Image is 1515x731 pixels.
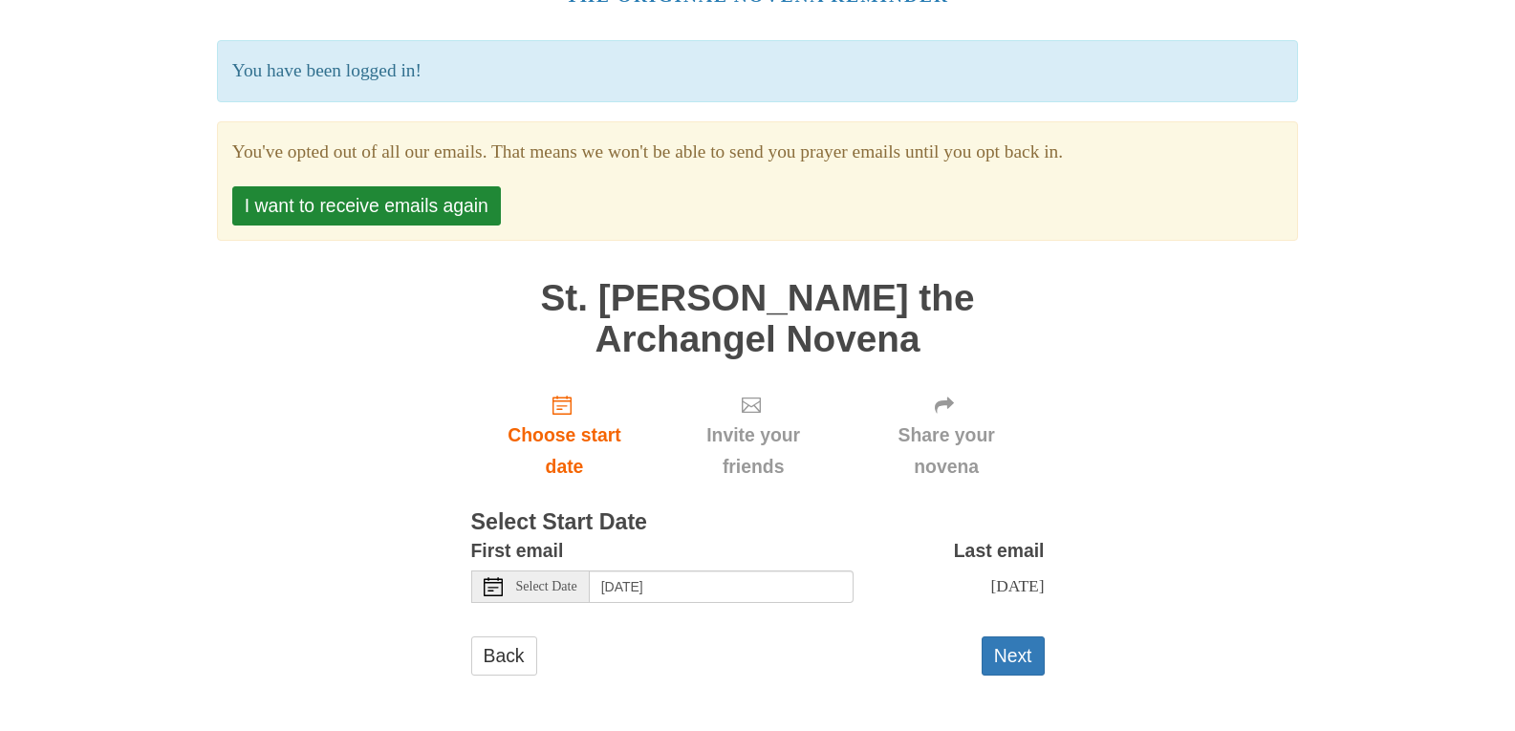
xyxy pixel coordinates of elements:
[990,576,1044,595] span: [DATE]
[516,580,577,593] span: Select Date
[471,535,564,567] label: First email
[217,40,1298,102] p: You have been logged in!
[849,378,1045,492] div: Click "Next" to confirm your start date first.
[471,378,659,492] a: Choose start date
[471,510,1045,535] h3: Select Start Date
[471,278,1045,359] h1: St. [PERSON_NAME] the Archangel Novena
[868,419,1026,483] span: Share your novena
[232,186,501,226] button: I want to receive emails again
[471,636,537,676] a: Back
[490,419,639,483] span: Choose start date
[232,137,1283,168] section: You've opted out of all our emails. That means we won't be able to send you prayer emails until y...
[982,636,1045,676] button: Next
[954,535,1045,567] label: Last email
[677,419,829,483] span: Invite your friends
[658,378,848,492] div: Click "Next" to confirm your start date first.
